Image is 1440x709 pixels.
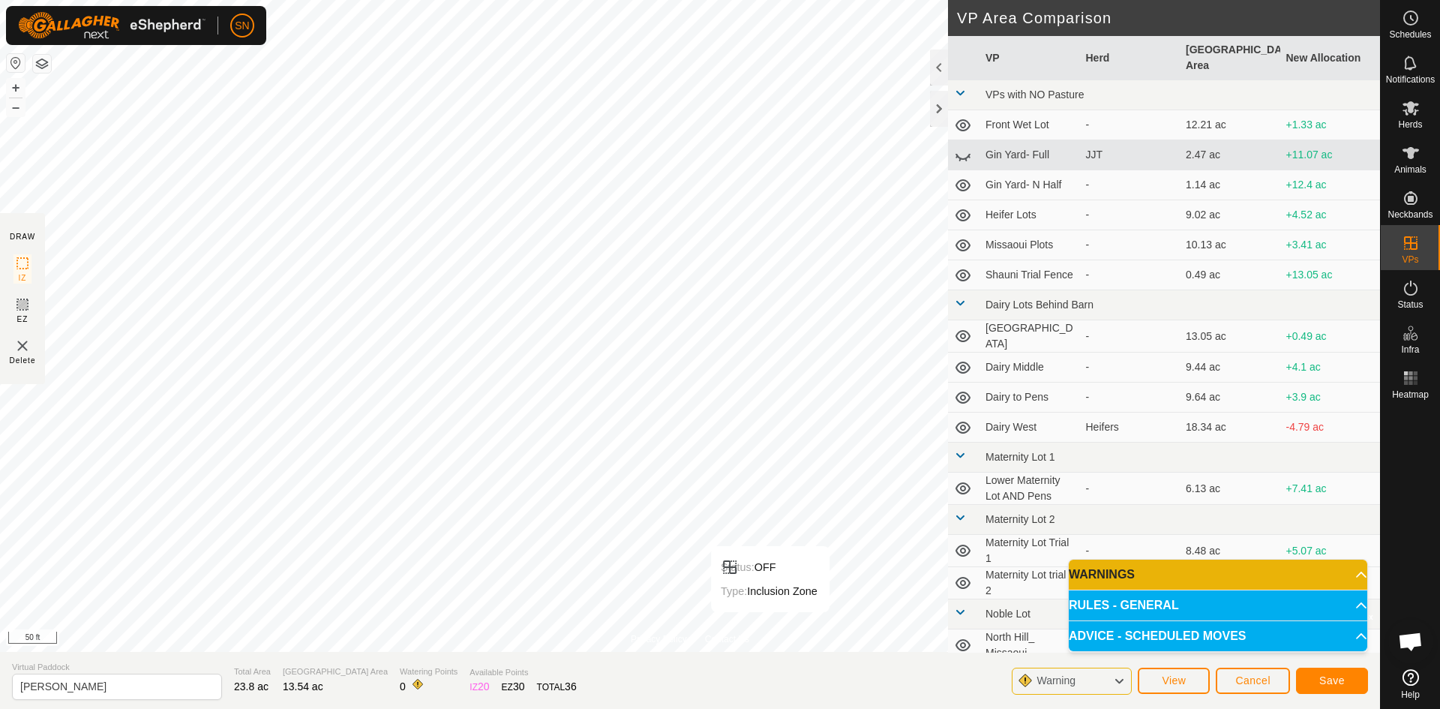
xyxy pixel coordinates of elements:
h2: VP Area Comparison [957,9,1380,27]
td: 10.13 ac [1180,230,1280,260]
span: 23.8 ac [234,680,268,692]
td: 9.44 ac [1180,353,1280,383]
span: 0 [400,680,406,692]
span: RULES - GENERAL [1069,599,1179,611]
td: Heifer Lots [979,200,1080,230]
button: Cancel [1216,668,1290,694]
td: 12.21 ac [1180,110,1280,140]
div: - [1086,481,1174,497]
td: Gin Yard- N Half [979,170,1080,200]
td: Shauni Trial Fence [979,260,1080,290]
span: Neckbands [1387,210,1432,219]
td: 1.14 ac [1180,170,1280,200]
span: Herds [1398,120,1422,129]
span: Watering Points [400,665,457,678]
span: Available Points [469,666,576,679]
td: +3.41 ac [1280,230,1381,260]
td: +12.4 ac [1280,170,1381,200]
th: [GEOGRAPHIC_DATA] Area [1180,36,1280,80]
button: Map Layers [33,55,51,73]
span: Help [1401,690,1420,699]
p-accordion-header: RULES - GENERAL [1069,590,1367,620]
span: 20 [478,680,490,692]
span: Maternity Lot 1 [985,451,1055,463]
span: Delete [10,355,36,366]
span: IZ [19,272,27,284]
button: View [1138,668,1210,694]
a: Contact Us [705,632,749,646]
div: DRAW [10,231,35,242]
span: 13.54 ac [283,680,323,692]
td: 2.47 ac [1180,140,1280,170]
div: IZ [469,679,489,695]
td: Dairy West [979,413,1080,443]
td: 13.05 ac [1180,320,1280,353]
span: [GEOGRAPHIC_DATA] Area [283,665,388,678]
td: Maternity Lot Trial 1 [979,535,1080,567]
td: 18.34 ac [1180,413,1280,443]
img: Gallagher Logo [18,12,205,39]
td: Gin Yard- Full [979,140,1080,170]
td: 9.02 ac [1180,200,1280,230]
a: Help [1381,663,1440,705]
td: +13.05 ac [1280,260,1381,290]
div: - [1086,237,1174,253]
span: WARNINGS [1069,569,1135,581]
span: Noble Lot [985,608,1030,620]
td: +4.52 ac [1280,200,1381,230]
div: Heifers [1086,419,1174,435]
span: ADVICE - SCHEDULED MOVES [1069,630,1246,642]
div: - [1086,359,1174,375]
th: VP [979,36,1080,80]
td: +0.49 ac [1280,320,1381,353]
td: 8.48 ac [1180,535,1280,567]
span: Schedules [1389,30,1431,39]
span: Notifications [1386,75,1435,84]
div: JJT [1086,147,1174,163]
span: Virtual Paddock [12,661,222,674]
span: VPs with NO Pasture [985,89,1084,101]
span: EZ [17,314,28,325]
td: +7.41 ac [1280,473,1381,505]
td: [GEOGRAPHIC_DATA] [979,320,1080,353]
div: - [1086,329,1174,344]
span: Save [1319,674,1345,686]
div: - [1086,117,1174,133]
td: 0.49 ac [1180,260,1280,290]
div: Inclusion Zone [721,582,817,600]
div: - [1086,389,1174,405]
td: +5.07 ac [1280,535,1381,567]
div: - [1086,177,1174,193]
a: Privacy Policy [631,632,687,646]
span: SN [235,18,249,34]
td: +1.33 ac [1280,110,1381,140]
button: Reset Map [7,54,25,72]
td: Front Wet Lot [979,110,1080,140]
div: Open chat [1388,619,1433,664]
button: + [7,79,25,97]
span: Animals [1394,165,1426,174]
span: Status [1397,300,1423,309]
td: 6.13 ac [1180,473,1280,505]
img: VP [13,337,31,355]
td: Lower Maternity Lot AND Pens [979,473,1080,505]
button: Save [1296,668,1368,694]
span: VPs [1402,255,1418,264]
span: 36 [565,680,577,692]
td: +4.1 ac [1280,353,1381,383]
td: 9.64 ac [1180,383,1280,413]
span: Maternity Lot 2 [985,513,1055,525]
button: – [7,98,25,116]
span: 30 [513,680,525,692]
td: North Hill_ Missaoui [979,629,1080,662]
span: Cancel [1235,674,1270,686]
span: Total Area [234,665,271,678]
span: View [1162,674,1186,686]
span: Warning [1036,674,1075,686]
p-accordion-header: ADVICE - SCHEDULED MOVES [1069,621,1367,651]
td: -4.79 ac [1280,413,1381,443]
span: Infra [1401,345,1419,354]
span: Heatmap [1392,390,1429,399]
td: Dairy Middle [979,353,1080,383]
th: Herd [1080,36,1180,80]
